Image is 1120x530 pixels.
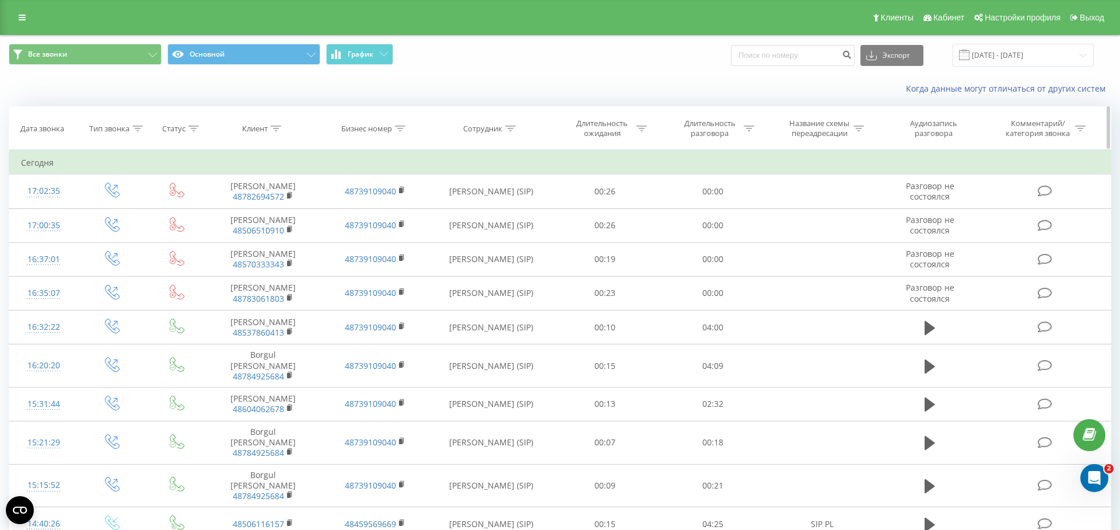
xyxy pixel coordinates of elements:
td: [PERSON_NAME] [207,208,319,242]
a: 48739109040 [345,186,396,197]
td: [PERSON_NAME] (SIP) [430,311,551,344]
span: Кабинет [933,13,964,22]
div: Длительность ожидания [571,118,633,138]
td: [PERSON_NAME] (SIP) [430,387,551,421]
div: 15:21:29 [21,431,66,454]
td: Borgul [PERSON_NAME] [207,464,319,507]
td: 00:19 [551,242,659,276]
a: 48506116157 [233,518,284,529]
td: 00:21 [659,464,766,507]
div: Аудиозапись разговора [896,118,972,138]
div: 16:37:01 [21,248,66,271]
td: [PERSON_NAME] [207,242,319,276]
td: 00:00 [659,276,766,310]
td: Borgul [PERSON_NAME] [207,344,319,388]
span: Разговор не состоялся [906,248,954,270]
a: 48537860413 [233,327,284,338]
span: Настройки профиля [985,13,1060,22]
a: 48506510910 [233,225,284,236]
td: 00:23 [551,276,659,310]
a: 48739109040 [345,322,396,333]
td: 00:26 [551,175,659,208]
button: Экспорт [860,45,923,66]
td: [PERSON_NAME] (SIP) [430,344,551,388]
a: Когда данные могут отличаться от других систем [906,83,1111,94]
span: Разговор не состоялся [906,214,954,236]
td: 04:00 [659,311,766,344]
td: [PERSON_NAME] [207,276,319,310]
td: 04:09 [659,344,766,388]
td: 00:09 [551,464,659,507]
div: Клиент [242,124,268,134]
div: Комментарий/категория звонка [1004,118,1072,138]
td: [PERSON_NAME] [207,311,319,344]
td: 00:00 [659,175,766,208]
button: График [326,44,393,65]
td: [PERSON_NAME] (SIP) [430,208,551,242]
td: 00:07 [551,421,659,465]
td: [PERSON_NAME] [207,175,319,208]
td: Borgul [PERSON_NAME] [207,421,319,465]
a: 48784925684 [233,447,284,458]
td: [PERSON_NAME] (SIP) [430,175,551,208]
td: Сегодня [9,151,1111,175]
a: 48739109040 [345,360,396,371]
iframe: Intercom live chat [1080,464,1108,492]
td: [PERSON_NAME] [207,387,319,421]
div: Статус [162,124,185,134]
div: Тип звонка [89,124,129,134]
td: [PERSON_NAME] (SIP) [430,421,551,465]
td: 00:00 [659,242,766,276]
input: Поиск по номеру [731,45,855,66]
div: 15:15:52 [21,474,66,497]
td: [PERSON_NAME] (SIP) [430,276,551,310]
button: Open CMP widget [6,496,34,524]
a: 48739109040 [345,287,396,298]
div: Бизнес номер [341,124,392,134]
a: 48783061803 [233,293,284,304]
div: 15:31:44 [21,393,66,416]
td: 00:15 [551,344,659,388]
span: График [348,50,373,58]
a: 48739109040 [345,480,396,491]
div: Длительность разговора [678,118,741,138]
div: Сотрудник [463,124,502,134]
a: 48784925684 [233,371,284,382]
span: Выход [1080,13,1104,22]
a: 48739109040 [345,253,396,264]
a: 48459569669 [345,518,396,529]
a: 48784925684 [233,490,284,501]
a: 48739109040 [345,219,396,231]
div: 16:20:20 [21,354,66,377]
td: [PERSON_NAME] (SIP) [430,242,551,276]
div: 17:00:35 [21,214,66,237]
td: 02:32 [659,387,766,421]
span: Клиенты [881,13,914,22]
a: 48570333343 [233,259,284,270]
a: 48782694572 [233,191,284,202]
td: 00:26 [551,208,659,242]
span: Разговор не состоялся [906,282,954,304]
a: 48604062678 [233,403,284,414]
button: Все звонки [9,44,162,65]
td: 00:00 [659,208,766,242]
td: 00:10 [551,311,659,344]
div: 17:02:35 [21,180,66,203]
div: Название схемы переадресации [788,118,850,138]
span: Разговор не состоялся [906,180,954,202]
td: 00:18 [659,421,766,465]
span: Все звонки [28,50,67,59]
a: 48739109040 [345,437,396,448]
div: Дата звонка [20,124,64,134]
td: 00:13 [551,387,659,421]
a: 48739109040 [345,398,396,409]
button: Основной [167,44,320,65]
td: [PERSON_NAME] (SIP) [430,464,551,507]
div: 16:35:07 [21,282,66,305]
span: 2 [1104,464,1114,473]
div: 16:32:22 [21,316,66,339]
